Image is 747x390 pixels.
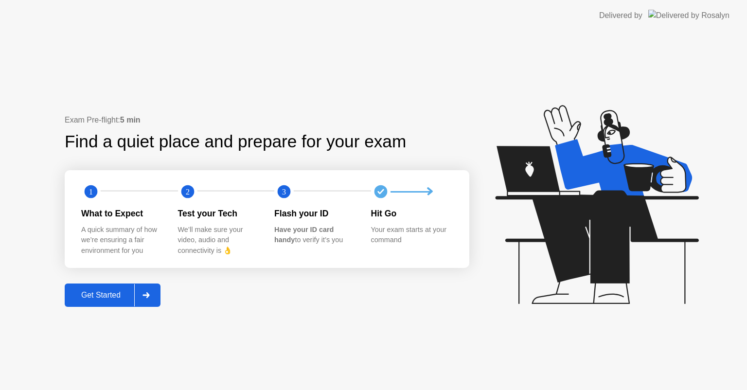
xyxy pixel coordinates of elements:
[599,10,642,21] div: Delivered by
[648,10,729,21] img: Delivered by Rosalyn
[282,187,286,196] text: 3
[68,291,134,300] div: Get Started
[65,114,469,126] div: Exam Pre-flight:
[185,187,189,196] text: 2
[371,207,452,220] div: Hit Go
[178,225,259,256] div: We’ll make sure your video, audio and connectivity is 👌
[178,207,259,220] div: Test your Tech
[274,226,334,244] b: Have your ID card handy
[274,207,356,220] div: Flash your ID
[120,116,141,124] b: 5 min
[371,225,452,246] div: Your exam starts at your command
[81,207,162,220] div: What to Expect
[65,284,160,307] button: Get Started
[65,129,408,155] div: Find a quiet place and prepare for your exam
[89,187,93,196] text: 1
[81,225,162,256] div: A quick summary of how we’re ensuring a fair environment for you
[274,225,356,246] div: to verify it’s you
